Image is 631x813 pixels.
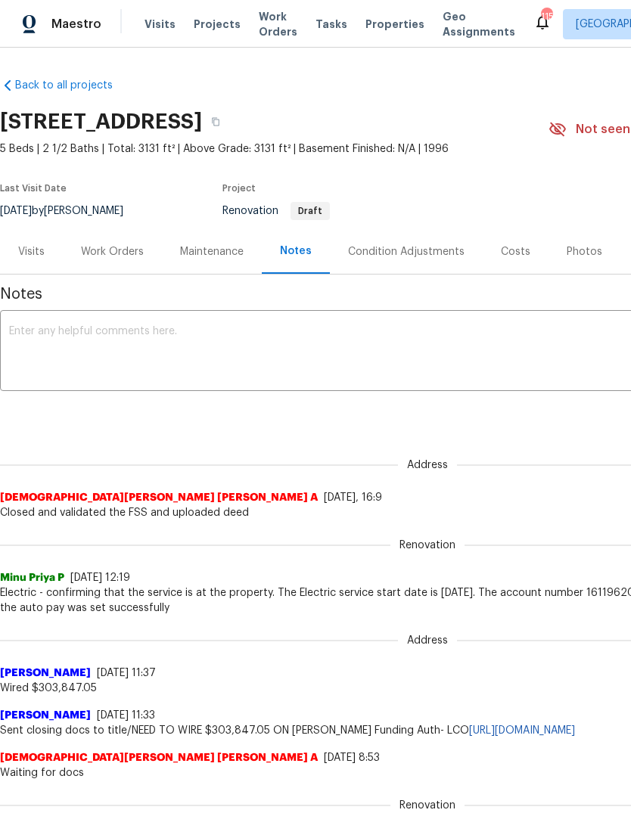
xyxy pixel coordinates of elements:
[292,206,328,216] span: Draft
[324,492,382,503] span: [DATE], 16:9
[398,458,457,473] span: Address
[194,17,241,32] span: Projects
[348,244,465,259] div: Condition Adjustments
[390,538,465,553] span: Renovation
[202,108,229,135] button: Copy Address
[280,244,312,259] div: Notes
[315,19,347,29] span: Tasks
[443,9,515,39] span: Geo Assignments
[324,752,380,763] span: [DATE] 8:53
[541,9,552,24] div: 115
[365,17,424,32] span: Properties
[259,9,297,39] span: Work Orders
[222,206,330,216] span: Renovation
[97,710,155,721] span: [DATE] 11:33
[469,725,575,736] a: [URL][DOMAIN_NAME]
[51,17,101,32] span: Maestro
[81,244,144,259] div: Work Orders
[180,244,244,259] div: Maintenance
[97,668,156,678] span: [DATE] 11:37
[70,573,130,583] span: [DATE] 12:19
[222,184,256,193] span: Project
[145,17,176,32] span: Visits
[567,244,602,259] div: Photos
[398,633,457,648] span: Address
[501,244,530,259] div: Costs
[18,244,45,259] div: Visits
[390,798,465,813] span: Renovation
